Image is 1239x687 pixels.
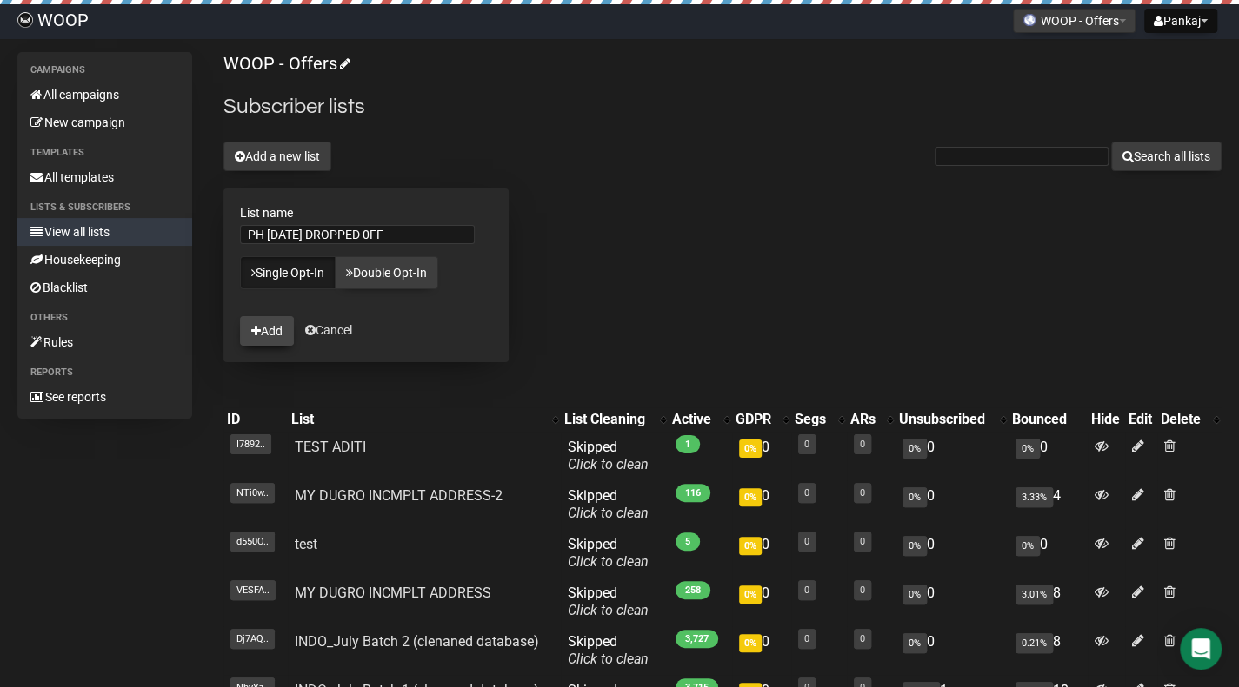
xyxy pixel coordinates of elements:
[295,585,491,601] a: MY DUGRO INCMPLT ADDRESS
[223,91,1222,122] h2: Subscriber lists
[676,532,700,551] span: 5
[568,439,649,472] span: Skipped
[230,580,276,600] span: VESFA..
[295,536,317,552] a: test
[17,246,192,274] a: Housekeeping
[860,487,865,499] a: 0
[732,529,792,578] td: 0
[17,81,192,109] a: All campaigns
[739,537,762,555] span: 0%
[736,411,775,428] div: GDPR
[230,434,271,454] span: I7892..
[240,205,492,221] label: List name
[305,323,352,337] a: Cancel
[791,407,846,432] th: Segs: No sort applied, activate to apply an ascending sort
[295,439,366,455] a: TEST ADITI
[17,383,192,411] a: See reports
[860,585,865,596] a: 0
[17,307,192,328] li: Others
[561,407,669,432] th: List Cleaning: No sort applied, activate to apply an ascending sort
[568,536,649,570] span: Skipped
[564,411,651,428] div: List Cleaning
[17,197,192,218] li: Lists & subscribers
[291,411,543,428] div: List
[739,488,762,506] span: 0%
[804,536,809,547] a: 0
[1009,626,1088,675] td: 8
[896,407,1009,432] th: Unsubscribed: No sort applied, activate to apply an ascending sort
[568,585,649,618] span: Skipped
[17,328,192,356] a: Rules
[1009,407,1088,432] th: Bounced: No sort applied, sorting is disabled
[223,142,331,171] button: Add a new list
[1157,407,1222,432] th: Delete: No sort applied, activate to apply an ascending sort
[568,456,649,472] a: Click to clean
[295,487,503,504] a: MY DUGRO INCMPLT ADDRESS-2
[732,578,792,626] td: 0
[676,484,710,502] span: 116
[1013,9,1136,33] button: WOOP - Offers
[17,274,192,301] a: Blacklist
[568,602,649,618] a: Click to clean
[1125,407,1157,432] th: Edit: No sort applied, sorting is disabled
[568,651,649,667] a: Click to clean
[903,439,927,459] span: 0%
[17,218,192,246] a: View all lists
[896,529,1009,578] td: 0
[804,633,809,644] a: 0
[850,411,878,428] div: ARs
[903,633,927,653] span: 0%
[899,411,991,428] div: Unsubscribed
[732,480,792,529] td: 0
[732,626,792,675] td: 0
[1009,578,1088,626] td: 8
[804,487,809,499] a: 0
[1009,480,1088,529] td: 4
[669,407,732,432] th: Active: No sort applied, activate to apply an ascending sort
[732,432,792,480] td: 0
[1016,536,1040,556] span: 0%
[1009,432,1088,480] td: 0
[1161,411,1204,428] div: Delete
[739,439,762,458] span: 0%
[1016,633,1053,653] span: 0.21%
[17,163,192,191] a: All templates
[568,553,649,570] a: Click to clean
[860,439,865,450] a: 0
[896,578,1009,626] td: 0
[903,585,927,604] span: 0%
[230,629,275,649] span: Dj7AQ..
[223,53,348,74] a: WOOP - Offers
[739,634,762,652] span: 0%
[335,256,438,289] a: Double Opt-In
[1009,529,1088,578] td: 0
[896,480,1009,529] td: 0
[1091,411,1122,428] div: Hide
[860,536,865,547] a: 0
[17,12,33,28] img: 4d925a9fe92a8a7b5f21e009425b0952
[240,316,294,346] button: Add
[1016,439,1040,459] span: 0%
[1088,407,1125,432] th: Hide: No sort applied, sorting is disabled
[1129,411,1154,428] div: Edit
[230,483,275,503] span: NTi0w..
[230,532,275,552] span: d550O..
[903,536,927,556] span: 0%
[1012,411,1084,428] div: Bounced
[676,630,718,648] span: 3,727
[568,487,649,521] span: Skipped
[795,411,829,428] div: Segs
[903,487,927,507] span: 0%
[1016,487,1053,507] span: 3.33%
[732,407,792,432] th: GDPR: No sort applied, activate to apply an ascending sort
[1111,142,1222,171] button: Search all lists
[17,142,192,163] li: Templates
[1180,628,1222,670] div: Open Intercom Messenger
[1023,13,1036,27] img: favicons
[896,626,1009,675] td: 0
[568,505,649,521] a: Click to clean
[676,581,710,599] span: 258
[1144,9,1217,33] button: Pankaj
[223,407,288,432] th: ID: No sort applied, sorting is disabled
[847,407,896,432] th: ARs: No sort applied, activate to apply an ascending sort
